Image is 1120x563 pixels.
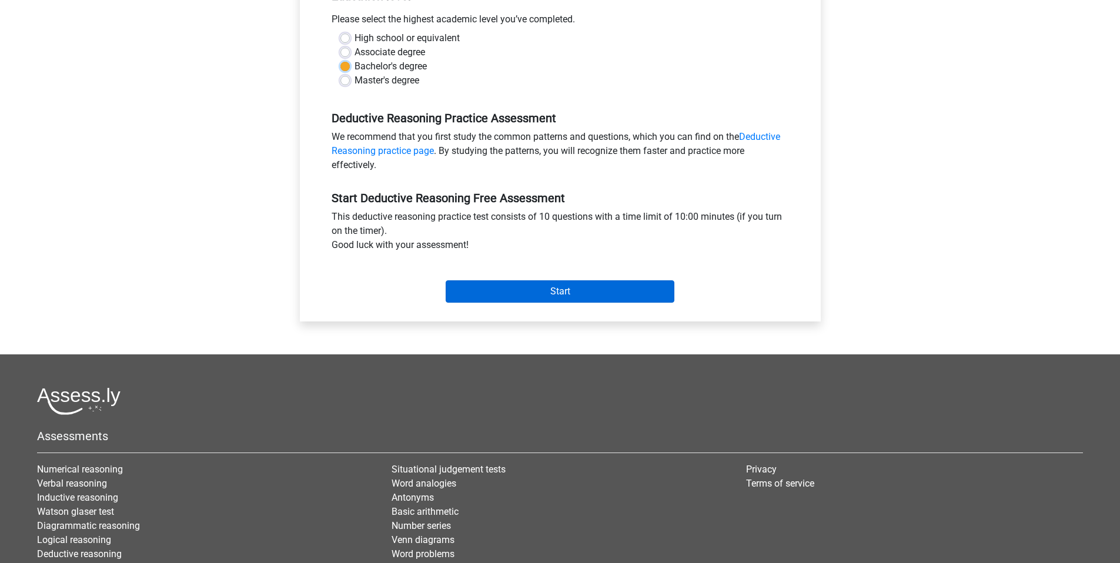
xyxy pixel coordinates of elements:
a: Deductive reasoning [37,548,122,559]
a: Diagrammatic reasoning [37,520,140,531]
div: We recommend that you first study the common patterns and questions, which you can find on the . ... [323,130,798,177]
label: Master's degree [355,73,419,88]
h5: Deductive Reasoning Practice Assessment [332,111,789,125]
a: Terms of service [746,478,814,489]
a: Numerical reasoning [37,464,123,475]
a: Number series [392,520,451,531]
div: This deductive reasoning practice test consists of 10 questions with a time limit of 10:00 minute... [323,210,798,257]
a: Situational judgement tests [392,464,506,475]
label: High school or equivalent [355,31,460,45]
h5: Start Deductive Reasoning Free Assessment [332,191,789,205]
a: Logical reasoning [37,534,111,545]
a: Venn diagrams [392,534,454,545]
h5: Assessments [37,429,1083,443]
a: Antonyms [392,492,434,503]
a: Verbal reasoning [37,478,107,489]
a: Privacy [746,464,777,475]
input: Start [446,280,674,303]
a: Word analogies [392,478,456,489]
img: Assessly logo [37,387,121,415]
a: Word problems [392,548,454,559]
label: Bachelor's degree [355,59,427,73]
label: Associate degree [355,45,425,59]
a: Watson glaser test [37,506,114,517]
a: Basic arithmetic [392,506,459,517]
div: Please select the highest academic level you’ve completed. [323,12,798,31]
a: Inductive reasoning [37,492,118,503]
